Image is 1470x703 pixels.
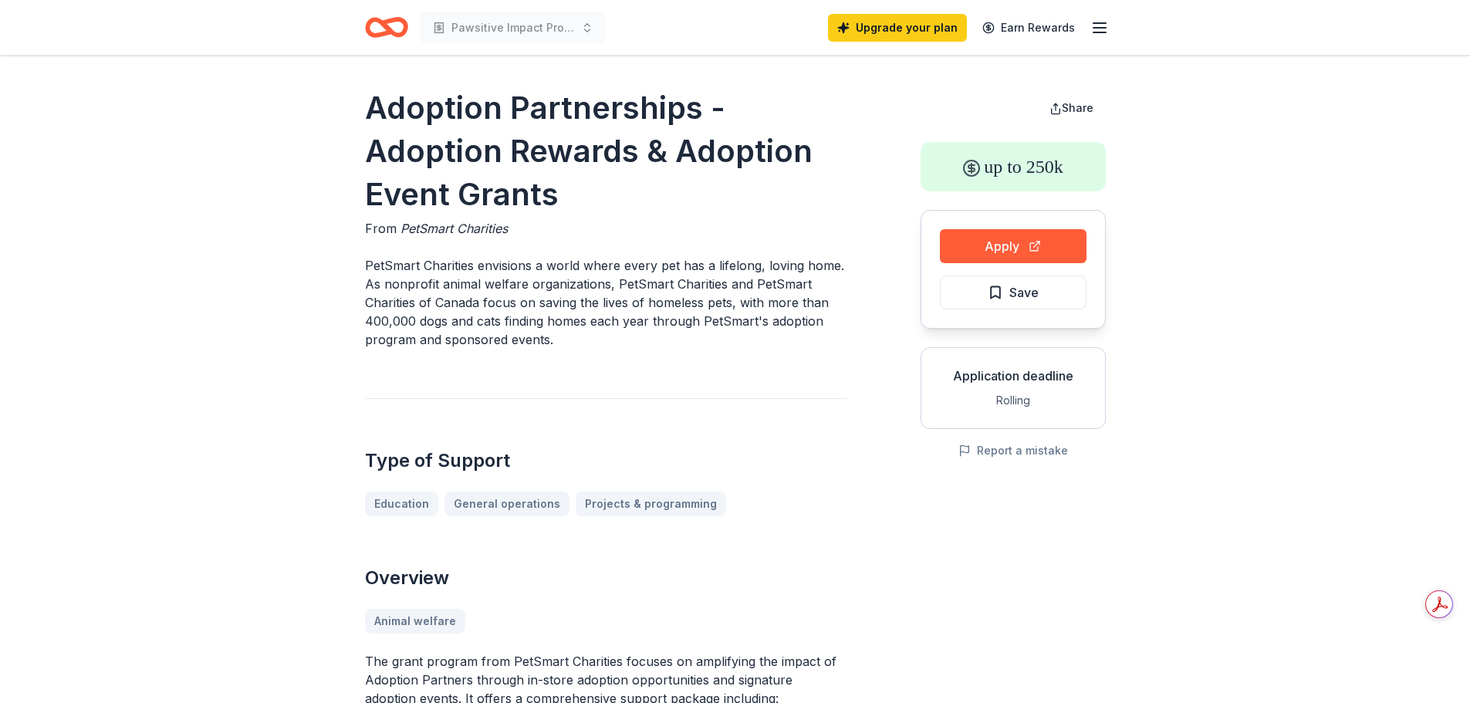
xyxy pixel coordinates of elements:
a: General operations [444,492,569,516]
button: Share [1037,93,1106,123]
span: Share [1062,101,1093,114]
a: Home [365,9,408,46]
a: Earn Rewards [973,14,1084,42]
a: Upgrade your plan [828,14,967,42]
div: Application deadline [934,367,1093,385]
button: Save [940,275,1086,309]
div: up to 250k [921,142,1106,191]
div: Rolling [934,391,1093,410]
h2: Type of Support [365,448,847,473]
span: Save [1009,282,1039,302]
p: PetSmart Charities envisions a world where every pet has a lifelong, loving home. As nonprofit an... [365,256,847,349]
a: Projects & programming [576,492,726,516]
span: Pawsitive Impact Project (PIP) [451,19,575,37]
button: Pawsitive Impact Project (PIP) [421,12,606,43]
h1: Adoption Partnerships - Adoption Rewards & Adoption Event Grants [365,86,847,216]
h2: Overview [365,566,847,590]
button: Report a mistake [958,441,1068,460]
span: PetSmart Charities [400,221,508,236]
button: Apply [940,229,1086,263]
div: From [365,219,847,238]
a: Education [365,492,438,516]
